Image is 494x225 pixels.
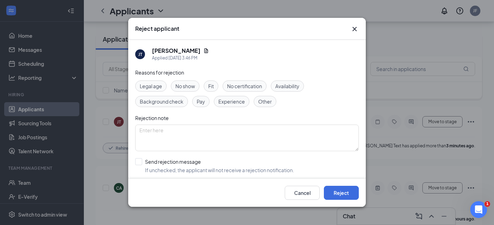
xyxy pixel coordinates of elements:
span: Other [258,98,272,105]
span: Rejection note [135,115,169,121]
h3: Reject applicant [135,25,179,33]
svg: Cross [350,25,359,33]
span: 1 [485,201,490,207]
div: JT [138,51,142,57]
span: No certification [227,82,262,90]
button: Reject [324,186,359,200]
button: Close [350,25,359,33]
span: Reasons for rejection [135,69,184,76]
span: Experience [218,98,245,105]
span: Pay [197,98,205,105]
button: Cancel [285,186,320,200]
svg: Document [203,48,209,54]
span: Legal age [140,82,162,90]
div: Applied [DATE] 3:46 PM [152,55,209,62]
span: Background check [140,98,183,105]
span: Fit [208,82,214,90]
span: Availability [275,82,299,90]
span: No show [175,82,195,90]
h5: [PERSON_NAME] [152,47,201,55]
iframe: Intercom live chat [470,201,487,218]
